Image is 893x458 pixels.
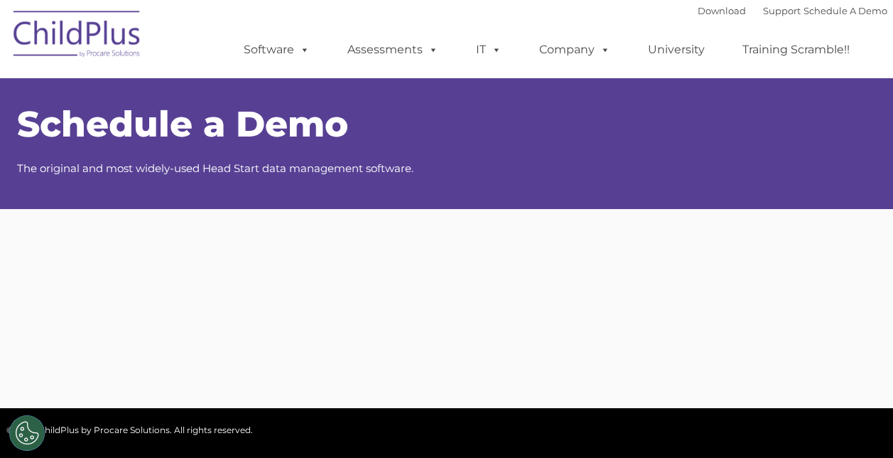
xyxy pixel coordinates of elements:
a: Schedule A Demo [803,5,887,16]
a: Company [525,36,624,64]
a: University [634,36,719,64]
a: Support [763,5,801,16]
a: Download [698,5,746,16]
button: Cookies Settings [9,415,45,451]
span: The original and most widely-used Head Start data management software. [17,161,413,175]
img: ChildPlus by Procare Solutions [6,1,148,72]
span: Schedule a Demo [17,102,348,146]
font: | [698,5,887,16]
a: Assessments [333,36,453,64]
a: Software [229,36,324,64]
a: Training Scramble!! [728,36,864,64]
span: © 2025 ChildPlus by Procare Solutions. All rights reserved. [6,425,253,435]
a: IT [462,36,516,64]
